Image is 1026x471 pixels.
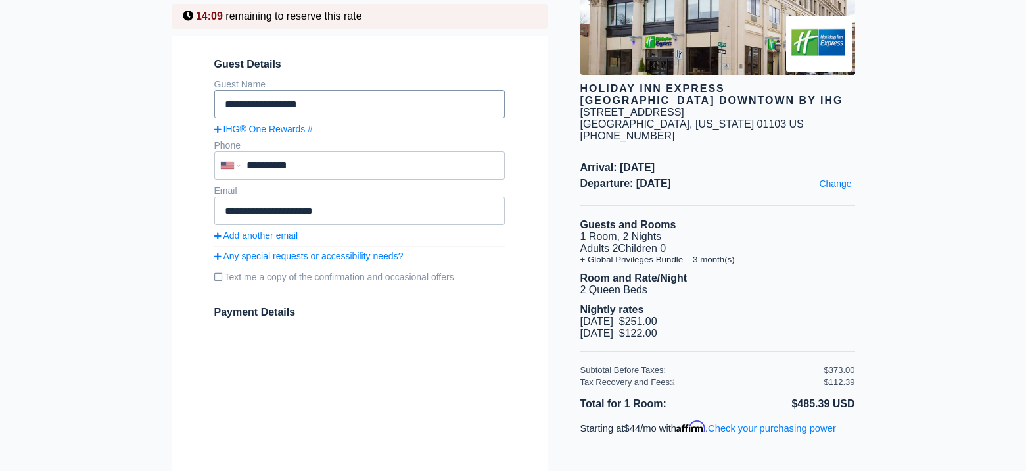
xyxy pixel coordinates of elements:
[789,118,804,130] span: US
[214,140,241,151] label: Phone
[216,153,243,178] div: United States: +1
[580,231,855,243] li: 1 Room, 2 Nights
[580,395,718,412] li: Total for 1 Room:
[580,377,824,387] div: Tax Recovery and Fees:
[708,423,836,434] a: Check your purchasing power - Learn more about Affirm Financing (opens in modal)
[580,107,684,118] div: [STREET_ADDRESS]
[580,162,855,174] span: Arrival: [DATE]
[214,59,505,70] span: Guest Details
[580,118,693,130] span: [GEOGRAPHIC_DATA],
[214,79,266,89] label: Guest Name
[580,130,855,142] div: [PHONE_NUMBER]
[580,272,688,284] b: Room and Rate/Night
[824,377,855,387] div: $112.39
[214,186,237,196] label: Email
[580,83,855,107] div: Holiday Inn Express [GEOGRAPHIC_DATA] Downtown by IHG
[214,124,505,134] a: IHG® One Rewards #
[214,230,505,241] a: Add another email
[580,243,855,255] li: Adults 2
[580,255,855,264] li: + Global Privileges Bundle – 3 month(s)
[580,219,676,230] b: Guests and Rooms
[580,365,824,375] div: Subtotal Before Taxes:
[580,328,657,339] span: [DATE] $122.00
[676,420,705,432] span: Affirm
[757,118,787,130] span: 01103
[580,316,657,327] span: [DATE] $251.00
[214,266,505,287] label: Text me a copy of the confirmation and occasional offers
[580,178,855,189] span: Departure: [DATE]
[580,304,644,315] b: Nightly rates
[214,251,505,261] a: Any special requests or accessibility needs?
[580,284,855,296] li: 2 Queen Beds
[618,243,666,254] span: Children 0
[225,11,361,22] span: remaining to reserve this rate
[824,365,855,375] div: $373.00
[695,118,754,130] span: [US_STATE]
[214,307,296,318] span: Payment Details
[196,11,223,22] span: 14:09
[718,395,855,412] li: $485.39 USD
[580,445,855,459] iframe: PayPal Message 1
[786,16,852,72] img: Brand logo for Holiday Inn Express Springfield Downtown by IHG
[624,423,641,434] span: $44
[816,175,854,192] a: Change
[580,420,855,434] p: Starting at /mo with .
